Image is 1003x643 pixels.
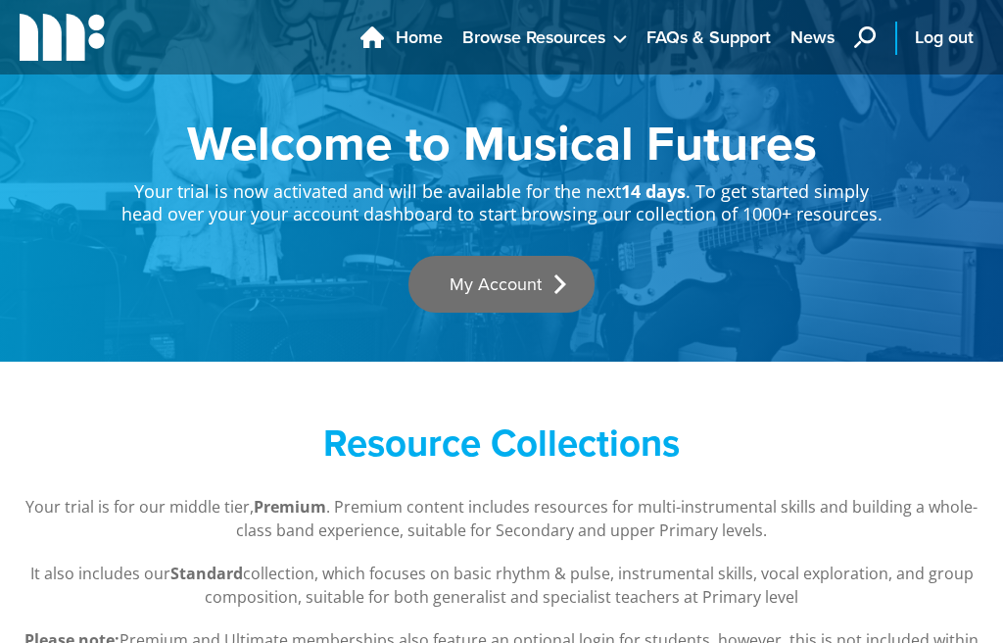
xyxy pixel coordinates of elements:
[254,496,326,518] strong: Premium
[20,495,983,542] p: Your trial is for our middle tier, . Premium content includes resources for multi-instrumental sk...
[20,562,983,609] p: It also includes our collection, which focuses on basic rhythm & pulse, instrumental skills, voca...
[915,25,974,51] span: Log out
[396,25,443,51] span: Home
[170,563,243,584] strong: Standard
[462,25,605,51] span: Browse Resources
[408,256,595,313] a: My Account
[790,25,835,51] span: News
[646,25,771,51] span: FAQs & Support
[119,118,884,167] h1: Welcome to Musical Futures
[119,420,884,466] h2: Resource Collections
[119,167,884,226] p: Your trial is now activated and will be available for the next . To get started simply head over ...
[621,179,686,203] strong: 14 days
